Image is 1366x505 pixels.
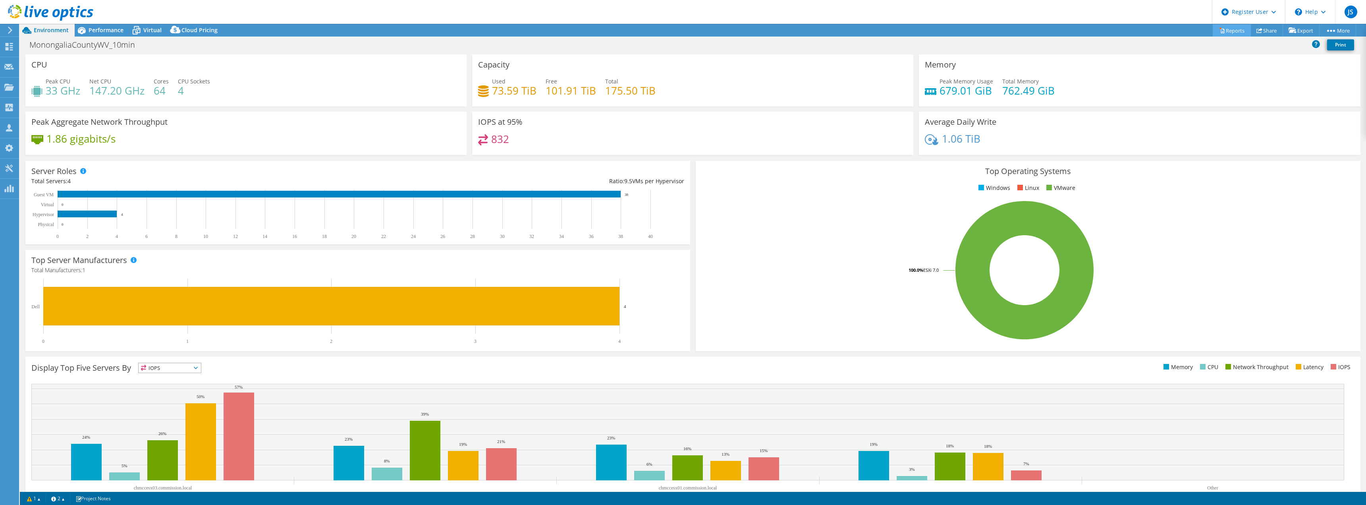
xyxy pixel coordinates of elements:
text: 16 [292,234,297,239]
span: Virtual [143,26,162,34]
text: 4 [624,304,626,309]
h4: 762.49 GiB [1002,86,1055,95]
text: 4 [121,213,123,217]
text: 38 [625,193,629,197]
span: Total Memory [1002,77,1039,85]
text: 2 [86,234,89,239]
text: 2 [330,339,332,344]
a: 2 [46,493,70,503]
tspan: 100.0% [909,267,923,273]
span: Performance [89,26,123,34]
a: Share [1250,24,1283,37]
span: Cores [154,77,169,85]
h3: Capacity [478,60,509,69]
text: 28 [470,234,475,239]
text: 0 [62,203,64,207]
h4: 679.01 GiB [940,86,993,95]
text: 1 [186,339,189,344]
text: Hypervisor [33,212,54,217]
text: Physical [38,222,54,227]
li: Memory [1161,363,1193,371]
text: 40 [648,234,653,239]
text: Dell [31,304,40,310]
a: 1 [21,493,46,503]
h3: CPU [31,60,47,69]
text: 4 [116,234,118,239]
h3: Peak Aggregate Network Throughput [31,118,168,126]
text: 23% [607,435,615,440]
h3: Average Daily Write [925,118,996,126]
li: Latency [1294,363,1324,371]
span: Used [492,77,505,85]
text: 24 [411,234,416,239]
span: Free [546,77,557,85]
text: chmccesx03.commission.local [134,485,192,491]
h4: Total Manufacturers: [31,266,684,275]
h4: 832 [491,135,509,143]
span: Total [605,77,618,85]
h4: 101.91 TiB [546,86,596,95]
text: 18% [984,444,992,449]
span: Peak Memory Usage [940,77,993,85]
text: 19% [459,442,467,447]
a: Project Notes [70,493,116,503]
h4: 147.20 GHz [89,86,145,95]
text: 5% [122,463,127,468]
text: 24% [82,435,90,439]
span: CPU Sockets [178,77,210,85]
text: Virtual [41,202,54,207]
span: Peak CPU [46,77,70,85]
text: 50% [197,394,205,399]
h3: Top Operating Systems [702,167,1354,176]
text: chmccesx01.commission.local [659,485,717,491]
h3: Server Roles [31,167,77,176]
text: 20 [351,234,356,239]
text: 21% [497,439,505,444]
span: 4 [68,177,71,185]
li: Network Throughput [1223,363,1289,371]
text: 22 [381,234,386,239]
h4: 73.59 TiB [492,86,536,95]
h4: 175.50 TiB [605,86,656,95]
h3: Memory [925,60,956,69]
span: Net CPU [89,77,111,85]
h4: 4 [178,86,210,95]
h4: 33 GHz [46,86,80,95]
text: 15% [760,448,768,453]
li: CPU [1198,363,1218,371]
text: 34 [559,234,564,239]
li: Windows [976,184,1010,192]
span: JS [1345,6,1357,18]
text: 26 [440,234,445,239]
svg: \n [1295,8,1302,15]
span: 1 [82,266,85,274]
div: Total Servers: [31,177,358,186]
text: 16% [683,446,691,451]
text: 0 [56,234,59,239]
text: Guest VM [34,192,54,197]
text: 4 [618,339,621,344]
text: 38 [618,234,623,239]
text: Other [1207,485,1218,491]
text: 6 [145,234,148,239]
text: 0 [62,223,64,226]
text: 30 [500,234,505,239]
text: 8 [175,234,178,239]
text: 36 [589,234,594,239]
text: 7% [1023,461,1029,466]
h4: 1.06 TiB [942,134,980,143]
li: IOPS [1329,363,1351,371]
span: Environment [34,26,69,34]
text: 0 [42,339,44,344]
a: More [1319,24,1356,37]
span: Cloud Pricing [181,26,218,34]
tspan: ESXi 7.0 [923,267,939,273]
text: 12 [233,234,238,239]
text: 14 [262,234,267,239]
div: Ratio: VMs per Hypervisor [358,177,684,186]
text: 6% [646,462,652,466]
li: VMware [1044,184,1075,192]
h4: 64 [154,86,169,95]
h3: Top Server Manufacturers [31,256,127,265]
text: 19% [870,442,878,447]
